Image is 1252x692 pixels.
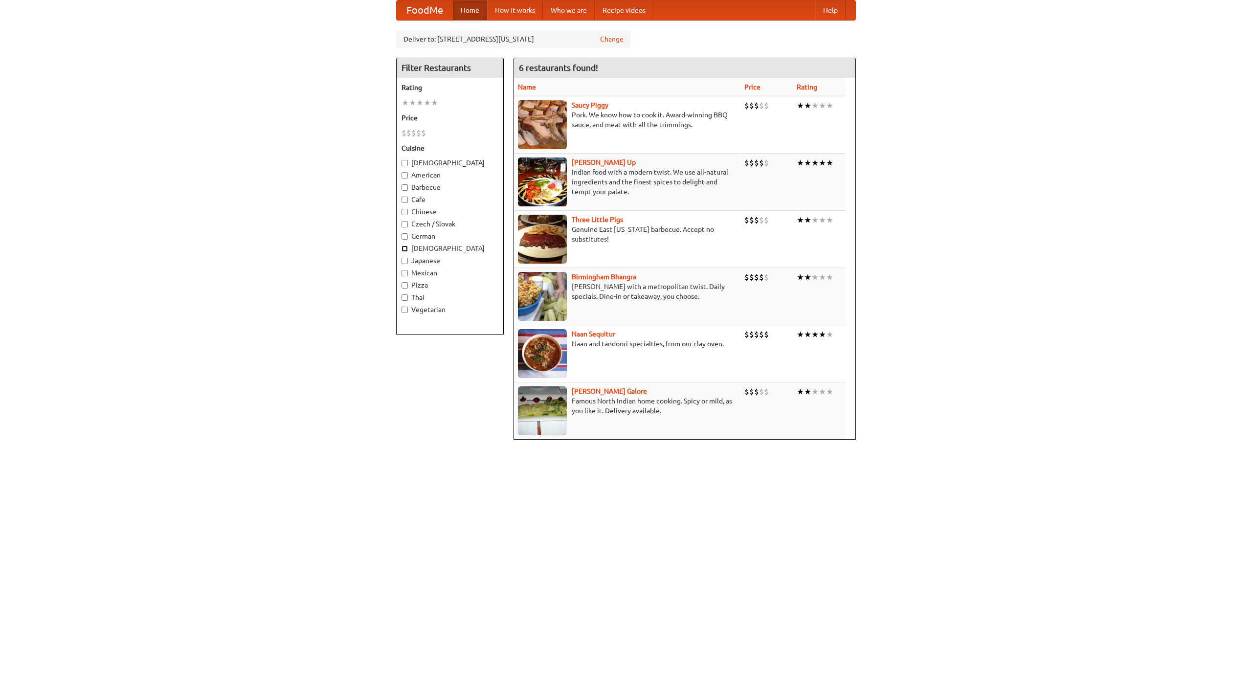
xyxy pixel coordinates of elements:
[797,215,804,225] li: ★
[811,215,819,225] li: ★
[797,329,804,340] li: ★
[402,233,408,240] input: German
[749,272,754,283] li: $
[754,386,759,397] li: $
[804,386,811,397] li: ★
[764,272,769,283] li: $
[595,0,653,20] a: Recipe videos
[797,272,804,283] li: ★
[431,97,438,108] li: ★
[518,167,737,197] p: Indian food with a modern twist. We use all-natural ingredients and the finest spices to delight ...
[804,100,811,111] li: ★
[764,215,769,225] li: $
[826,329,833,340] li: ★
[518,224,737,244] p: Genuine East [US_STATE] barbecue. Accept no substitutes!
[744,329,749,340] li: $
[759,215,764,225] li: $
[819,386,826,397] li: ★
[402,170,498,180] label: American
[819,329,826,340] li: ★
[402,195,498,204] label: Cafe
[518,83,536,91] a: Name
[402,158,498,168] label: [DEMOGRAPHIC_DATA]
[416,128,421,138] li: $
[402,97,409,108] li: ★
[572,216,623,223] b: Three Little Pigs
[518,215,567,264] img: littlepigs.jpg
[744,83,760,91] a: Price
[402,231,498,241] label: German
[572,101,608,109] a: Saucy Piggy
[797,100,804,111] li: ★
[518,396,737,416] p: Famous North Indian home cooking. Spicy or mild, as you like it. Delivery available.
[826,100,833,111] li: ★
[402,246,408,252] input: [DEMOGRAPHIC_DATA]
[421,128,426,138] li: $
[424,97,431,108] li: ★
[744,272,749,283] li: $
[815,0,846,20] a: Help
[572,387,647,395] a: [PERSON_NAME] Galore
[402,307,408,313] input: Vegetarian
[572,273,636,281] a: Birmingham Bhangra
[402,294,408,301] input: Thai
[744,386,749,397] li: $
[518,157,567,206] img: curryup.jpg
[744,215,749,225] li: $
[518,272,567,321] img: bhangra.jpg
[543,0,595,20] a: Who we are
[744,157,749,168] li: $
[759,157,764,168] li: $
[402,184,408,191] input: Barbecue
[453,0,487,20] a: Home
[572,330,615,338] a: Naan Sequitur
[402,172,408,179] input: American
[804,215,811,225] li: ★
[749,157,754,168] li: $
[397,58,503,78] h4: Filter Restaurants
[759,386,764,397] li: $
[406,128,411,138] li: $
[819,272,826,283] li: ★
[811,272,819,283] li: ★
[797,386,804,397] li: ★
[764,157,769,168] li: $
[487,0,543,20] a: How it works
[402,197,408,203] input: Cafe
[402,83,498,92] h5: Rating
[518,339,737,349] p: Naan and tandoori specialties, from our clay oven.
[402,207,498,217] label: Chinese
[811,329,819,340] li: ★
[402,270,408,276] input: Mexican
[600,34,624,44] a: Change
[411,128,416,138] li: $
[402,143,498,153] h5: Cuisine
[397,0,453,20] a: FoodMe
[402,182,498,192] label: Barbecue
[402,282,408,289] input: Pizza
[811,386,819,397] li: ★
[572,158,636,166] a: [PERSON_NAME] Up
[754,215,759,225] li: $
[826,157,833,168] li: ★
[759,329,764,340] li: $
[519,63,598,72] ng-pluralize: 6 restaurants found!
[797,157,804,168] li: ★
[804,329,811,340] li: ★
[402,268,498,278] label: Mexican
[402,292,498,302] label: Thai
[518,100,567,149] img: saucy.jpg
[402,258,408,264] input: Japanese
[754,100,759,111] li: $
[764,100,769,111] li: $
[764,386,769,397] li: $
[826,386,833,397] li: ★
[402,160,408,166] input: [DEMOGRAPHIC_DATA]
[749,100,754,111] li: $
[402,280,498,290] label: Pizza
